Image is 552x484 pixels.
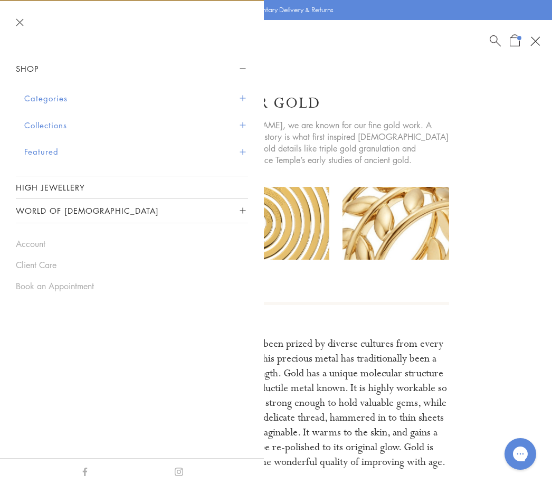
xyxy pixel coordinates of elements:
[16,280,248,292] a: Book an Appointment
[16,238,248,250] a: Account
[24,112,248,139] button: Collections
[490,34,501,48] a: Search
[16,199,248,223] button: World of [DEMOGRAPHIC_DATA]
[510,34,520,48] a: Open Shopping Bag
[16,176,248,198] a: High Jewellery
[223,187,329,260] img: our-gold2_628x.png
[175,465,183,477] a: Instagram
[16,57,248,81] button: Shop
[24,138,248,165] button: Featured
[232,94,320,113] h1: Our Gold
[81,465,89,477] a: Facebook
[214,5,334,15] p: Enjoy Complimentary Delivery & Returns
[103,119,449,166] span: At [GEOGRAPHIC_DATA][PERSON_NAME], we are known for our fine gold work. A fascination with this p...
[526,32,544,50] button: Open navigation
[16,18,24,26] button: Close navigation
[342,187,449,260] img: our-gold3_900x.png
[24,85,248,112] button: Categories
[16,57,248,223] nav: Sidebar navigation
[499,434,541,473] iframe: Gorgias live chat messenger
[16,259,248,271] a: Client Care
